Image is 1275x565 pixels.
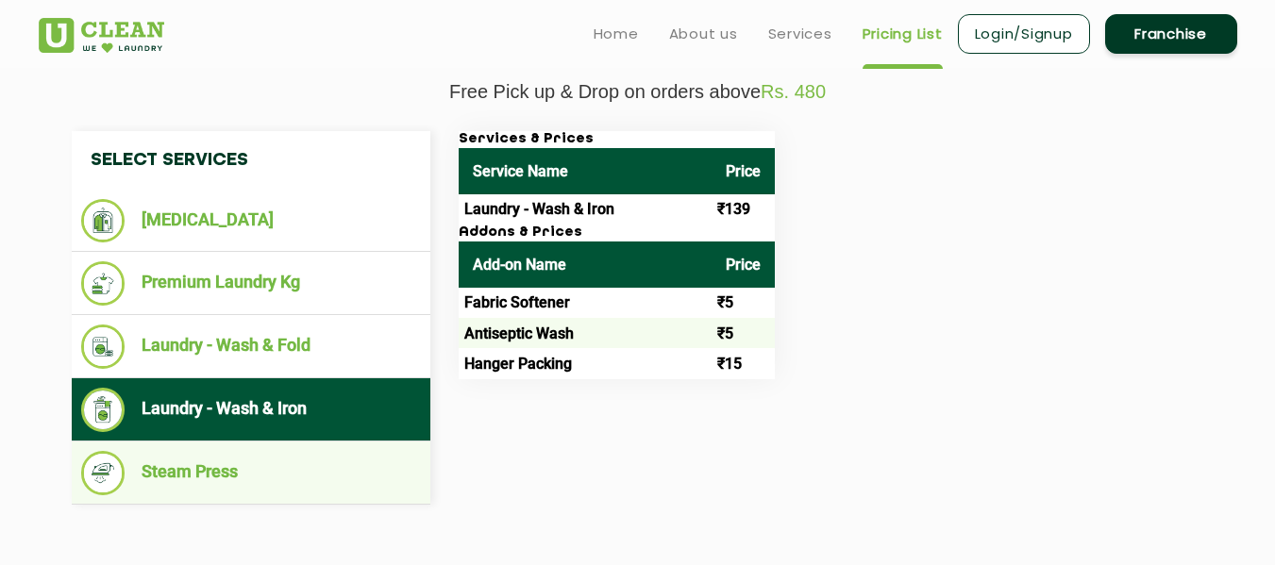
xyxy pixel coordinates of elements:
img: Premium Laundry Kg [81,261,126,306]
li: Steam Press [81,451,421,495]
td: Hanger Packing [459,348,712,378]
th: Price [712,148,775,194]
a: Pricing List [863,23,943,45]
td: ₹5 [712,318,775,348]
td: Fabric Softener [459,288,712,318]
td: ₹5 [712,288,775,318]
img: Steam Press [81,451,126,495]
a: Services [768,23,832,45]
td: ₹15 [712,348,775,378]
a: Login/Signup [958,14,1090,54]
h3: Services & Prices [459,131,775,148]
a: About us [669,23,738,45]
p: Free Pick up & Drop on orders above [39,81,1237,103]
td: Laundry - Wash & Iron [459,194,712,224]
h3: Addons & Prices [459,224,775,241]
span: Rs. 480 [761,81,826,102]
li: Laundry - Wash & Fold [81,324,421,369]
img: Dry Cleaning [81,199,126,242]
img: Laundry - Wash & Fold [81,324,126,369]
td: ₹139 [712,194,775,224]
li: Premium Laundry Kg [81,261,421,306]
li: [MEDICAL_DATA] [81,199,421,242]
a: Franchise [1105,14,1237,54]
td: Antiseptic Wash [459,318,712,348]
th: Price [712,241,775,288]
th: Add-on Name [459,241,712,288]
li: Laundry - Wash & Iron [81,388,421,432]
h4: Select Services [72,131,430,190]
th: Service Name [459,148,712,194]
img: UClean Laundry and Dry Cleaning [39,18,164,53]
img: Laundry - Wash & Iron [81,388,126,432]
a: Home [594,23,639,45]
